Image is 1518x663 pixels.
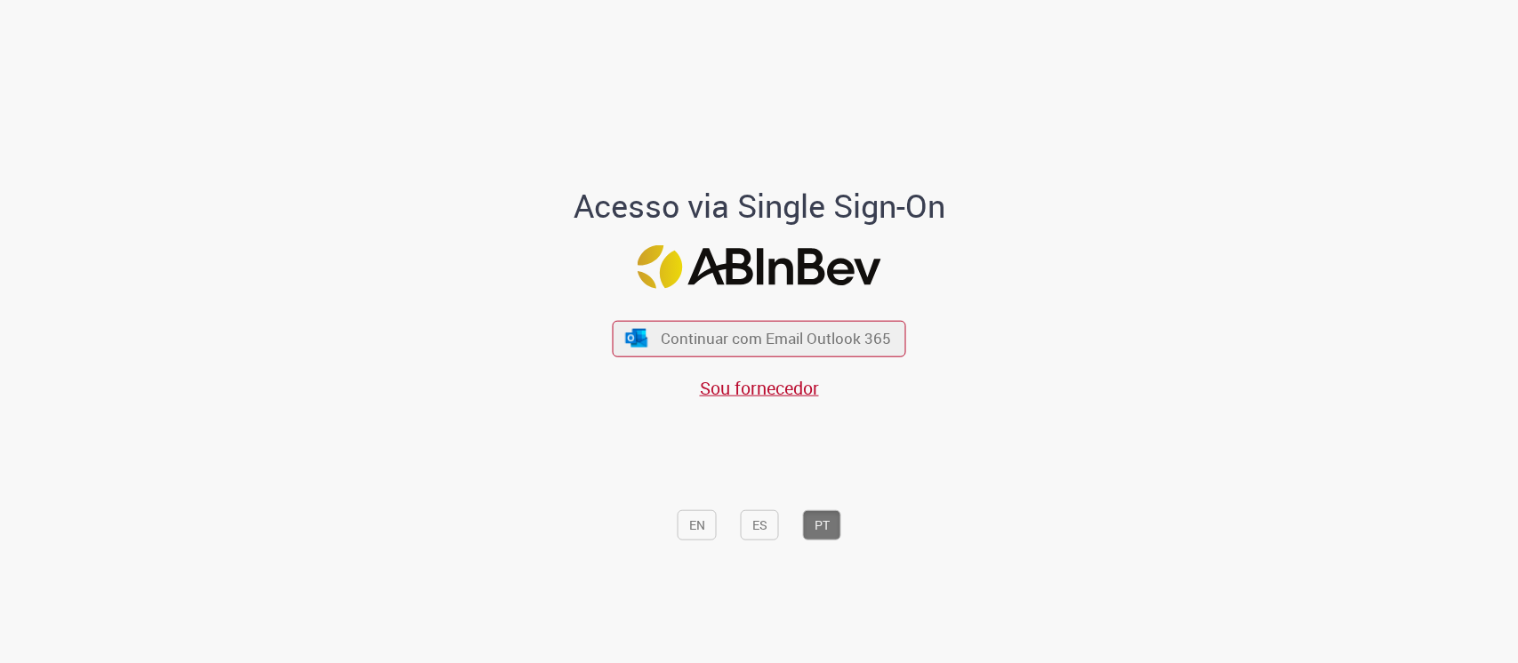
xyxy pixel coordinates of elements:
[623,329,648,347] img: ícone Azure/Microsoft 360
[512,188,1006,224] h1: Acesso via Single Sign-On
[638,244,881,288] img: Logo ABInBev
[678,509,717,539] button: EN
[700,375,819,399] a: Sou fornecedor
[613,320,906,356] button: ícone Azure/Microsoft 360 Continuar com Email Outlook 365
[741,509,779,539] button: ES
[661,328,891,348] span: Continuar com Email Outlook 365
[803,509,841,539] button: PT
